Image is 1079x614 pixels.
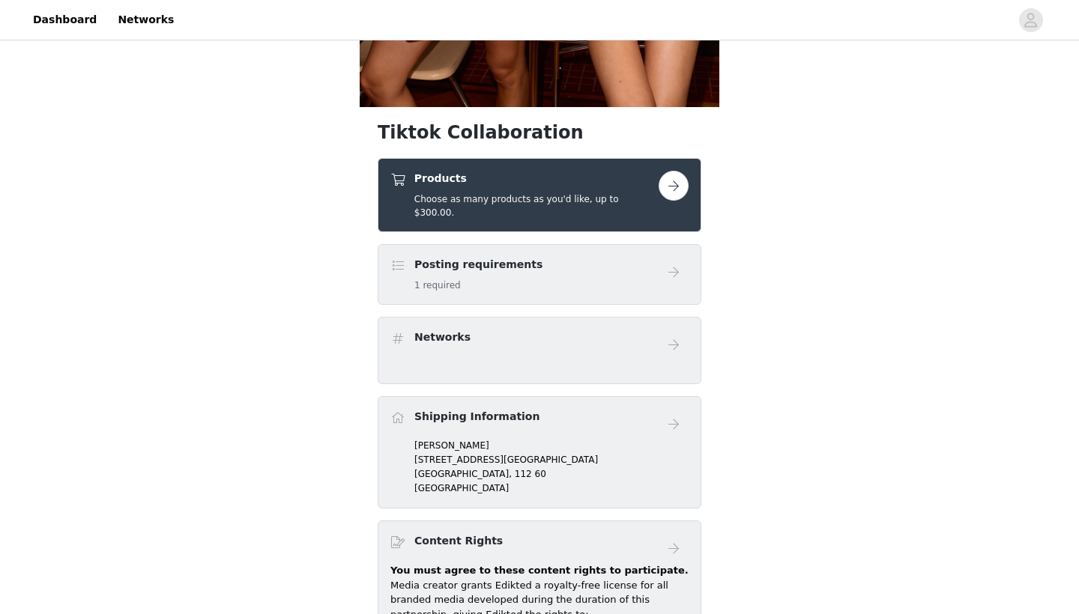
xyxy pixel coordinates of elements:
a: Networks [109,3,183,37]
h5: 1 required [414,279,542,292]
strong: You must agree to these content rights to participate. [390,565,689,576]
h4: Networks [414,329,471,345]
h1: Tiktok Collaboration [378,119,701,146]
h5: Choose as many products as you'd like, up to $300.00. [414,192,659,219]
p: [GEOGRAPHIC_DATA] [414,481,689,495]
div: Products [378,158,701,232]
div: Networks [378,317,701,384]
a: Dashboard [24,3,106,37]
h4: Shipping Information [414,409,539,425]
h4: Content Rights [414,533,503,549]
span: [GEOGRAPHIC_DATA], [414,469,512,479]
div: Shipping Information [378,396,701,509]
div: avatar [1024,8,1038,32]
span: 112 60 [515,469,546,479]
div: Posting requirements [378,244,701,305]
p: [PERSON_NAME] [414,439,689,452]
h4: Products [414,171,659,186]
p: [STREET_ADDRESS][GEOGRAPHIC_DATA] [414,453,689,466]
h4: Posting requirements [414,257,542,273]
